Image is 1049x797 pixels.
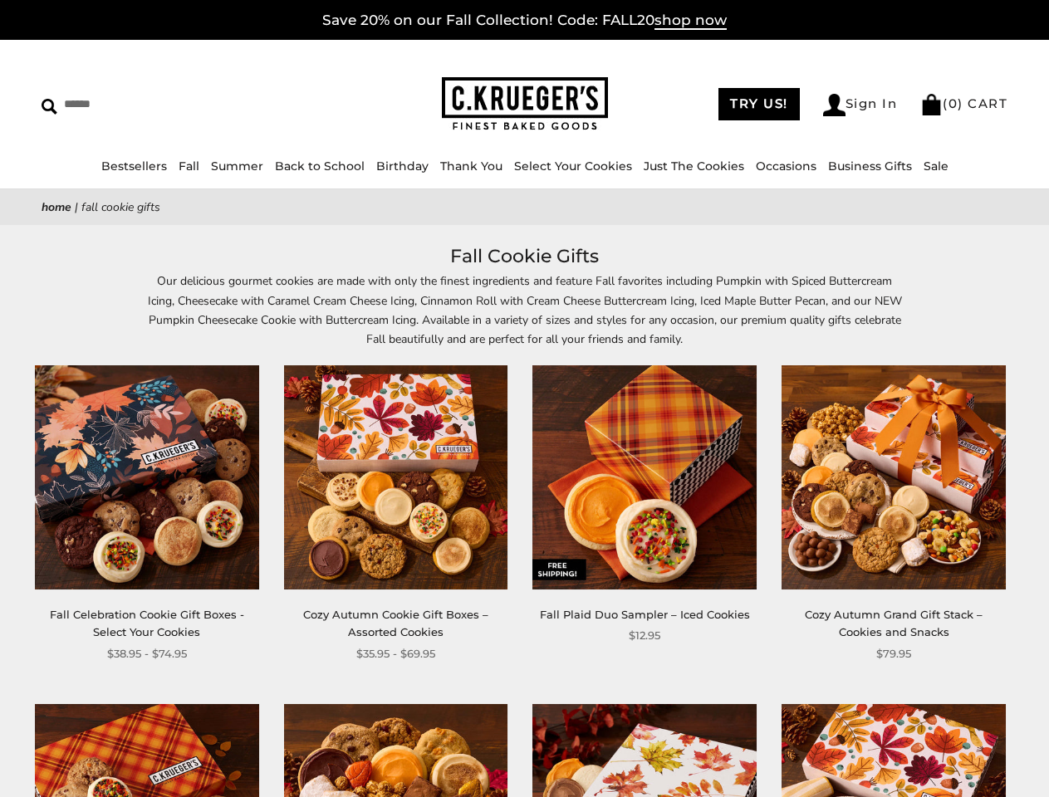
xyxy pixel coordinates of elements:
a: Just The Cookies [644,159,744,174]
a: Fall [179,159,199,174]
img: Cozy Autumn Grand Gift Stack – Cookies and Snacks [782,365,1006,589]
img: Fall Celebration Cookie Gift Boxes - Select Your Cookies [35,365,259,589]
a: Summer [211,159,263,174]
a: Home [42,199,71,215]
span: Our delicious gourmet cookies are made with only the finest ingredients and feature Fall favorite... [148,273,902,346]
span: $35.95 - $69.95 [356,645,435,663]
span: Fall Cookie Gifts [81,199,160,215]
a: Cozy Autumn Grand Gift Stack – Cookies and Snacks [805,608,983,638]
input: Search [42,91,262,117]
a: Birthday [376,159,429,174]
span: $12.95 [629,627,660,644]
img: C.KRUEGER'S [442,77,608,131]
nav: breadcrumbs [42,198,1007,217]
span: 0 [949,95,958,111]
img: Fall Plaid Duo Sampler – Iced Cookies [532,365,757,589]
a: Business Gifts [828,159,912,174]
a: Save 20% on our Fall Collection! Code: FALL20shop now [322,12,727,30]
img: Search [42,99,57,115]
a: Back to School [275,159,365,174]
a: Cozy Autumn Cookie Gift Boxes – Assorted Cookies [303,608,488,638]
a: (0) CART [920,95,1007,111]
a: Bestsellers [101,159,167,174]
img: Account [823,94,846,116]
a: Sign In [823,94,898,116]
span: $38.95 - $74.95 [107,645,187,663]
span: $79.95 [876,645,911,663]
img: Cozy Autumn Cookie Gift Boxes – Assorted Cookies [284,365,508,589]
a: Fall Plaid Duo Sampler – Iced Cookies [540,608,750,621]
a: Sale [924,159,949,174]
a: Thank You [440,159,502,174]
img: Bag [920,94,943,115]
a: Occasions [756,159,816,174]
span: | [75,199,78,215]
span: shop now [654,12,727,30]
a: TRY US! [718,88,800,120]
h1: Fall Cookie Gifts [66,242,983,271]
a: Fall Celebration Cookie Gift Boxes - Select Your Cookies [50,608,244,638]
a: Select Your Cookies [514,159,632,174]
